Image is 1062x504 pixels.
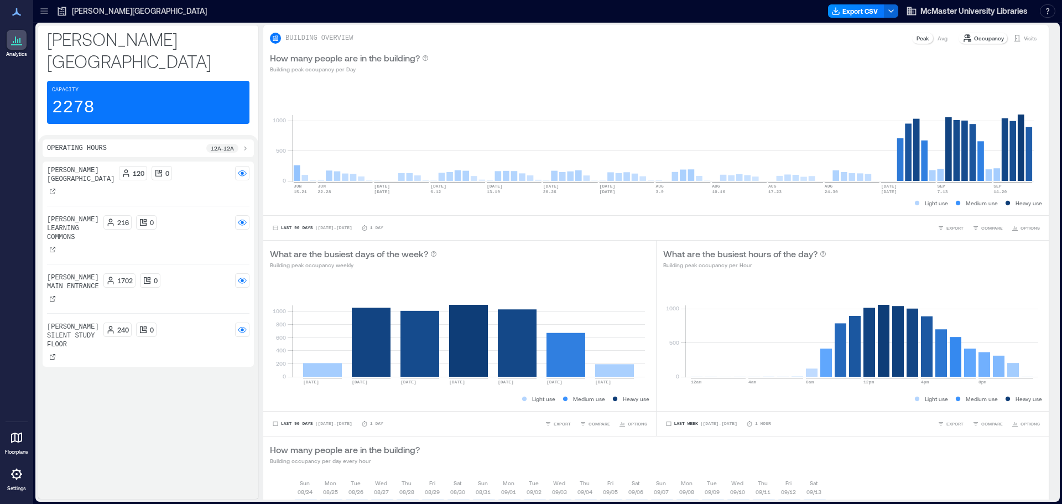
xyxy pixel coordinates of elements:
[712,184,720,189] text: AUG
[370,420,383,427] p: 1 Day
[487,184,503,189] text: [DATE]
[117,325,129,334] p: 240
[273,117,286,123] tspan: 1000
[449,380,465,385] text: [DATE]
[938,34,948,43] p: Avg
[828,4,884,18] button: Export CSV
[276,360,286,367] tspan: 200
[3,27,30,61] a: Analytics
[920,6,1028,17] span: McMaster University Libraries
[298,487,313,496] p: 08/24
[450,487,465,496] p: 08/30
[1024,34,1037,43] p: Visits
[946,420,964,427] span: EXPORT
[1021,225,1040,231] span: OPTIONS
[903,2,1031,20] button: McMaster University Libraries
[133,169,144,178] p: 120
[679,487,694,496] p: 09/08
[283,177,286,184] tspan: 0
[937,184,945,189] text: SEP
[150,218,154,227] p: 0
[921,380,929,385] text: 4pm
[454,479,461,487] p: Sat
[974,34,1004,43] p: Occupancy
[603,487,618,496] p: 09/05
[370,225,383,231] p: 1 Day
[656,479,666,487] p: Sun
[47,28,249,72] p: [PERSON_NAME][GEOGRAPHIC_DATA]
[285,34,353,43] p: BUILDING OVERVIEW
[712,189,725,194] text: 10-16
[628,487,643,496] p: 09/06
[1009,222,1042,233] button: OPTIONS
[543,418,573,429] button: EXPORT
[400,380,417,385] text: [DATE]
[607,479,613,487] p: Fri
[294,189,307,194] text: 15-21
[5,449,28,455] p: Floorplans
[318,184,326,189] text: JUN
[917,34,929,43] p: Peak
[374,184,390,189] text: [DATE]
[375,479,387,487] p: Wed
[276,334,286,341] tspan: 600
[573,394,605,403] p: Medium use
[7,485,26,492] p: Settings
[543,184,559,189] text: [DATE]
[402,479,412,487] p: Thu
[552,487,567,496] p: 09/03
[117,218,129,227] p: 216
[478,479,488,487] p: Sun
[1016,394,1042,403] p: Heavy use
[532,394,555,403] p: Light use
[966,199,998,207] p: Medium use
[937,189,948,194] text: 7-13
[978,380,987,385] text: 8pm
[47,323,99,349] p: [PERSON_NAME] Silent Study Floor
[632,479,639,487] p: Sat
[165,169,169,178] p: 0
[318,189,331,194] text: 22-28
[6,51,27,58] p: Analytics
[154,276,158,285] p: 0
[501,487,516,496] p: 09/01
[553,479,565,487] p: Wed
[543,189,556,194] text: 20-26
[654,487,669,496] p: 09/07
[425,487,440,496] p: 08/29
[970,418,1005,429] button: COMPARE
[935,222,966,233] button: EXPORT
[781,487,796,496] p: 09/12
[675,373,679,380] tspan: 0
[294,184,302,189] text: JUN
[691,380,701,385] text: 12am
[785,479,792,487] p: Fri
[52,97,95,119] p: 2278
[707,479,717,487] p: Tue
[527,487,542,496] p: 09/02
[755,420,771,427] p: 1 Hour
[270,443,420,456] p: How many people are in the building?
[981,225,1003,231] span: COMPARE
[72,6,207,17] p: [PERSON_NAME][GEOGRAPHIC_DATA]
[806,487,821,496] p: 09/13
[925,199,948,207] p: Light use
[663,418,740,429] button: Last Week |[DATE]-[DATE]
[1021,420,1040,427] span: OPTIONS
[211,144,234,153] p: 12a - 12a
[981,420,1003,427] span: COMPARE
[623,394,649,403] p: Heavy use
[617,418,649,429] button: OPTIONS
[47,144,107,153] p: Operating Hours
[730,487,745,496] p: 09/10
[705,487,720,496] p: 09/09
[352,380,368,385] text: [DATE]
[529,479,539,487] p: Tue
[993,184,1002,189] text: SEP
[303,380,319,385] text: [DATE]
[669,339,679,346] tspan: 500
[628,420,647,427] span: OPTIONS
[600,184,616,189] text: [DATE]
[429,479,435,487] p: Fri
[768,189,782,194] text: 17-23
